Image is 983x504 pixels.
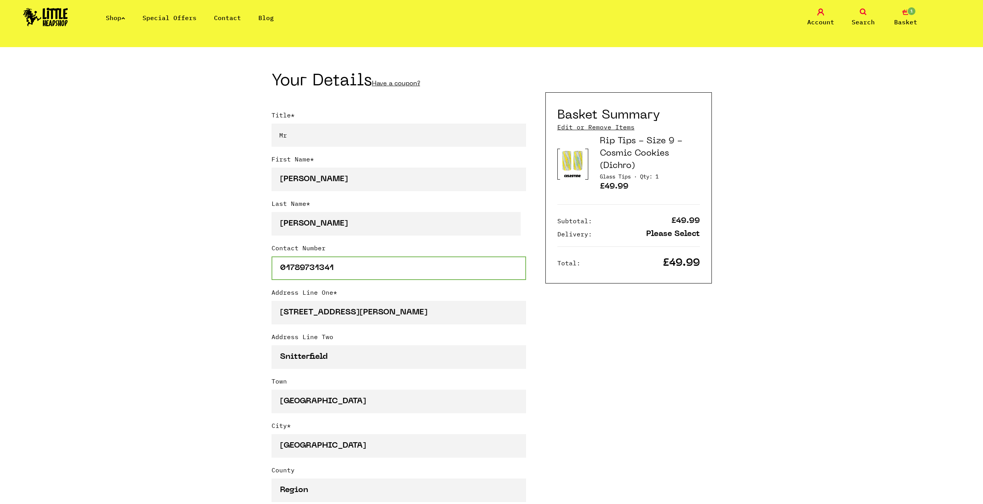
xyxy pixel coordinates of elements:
a: Rip Tips - Size 9 - Cosmic Cookies (Dichro) [600,137,682,170]
h2: Your Details [272,74,526,91]
label: Address Line Two [272,332,526,345]
input: Contact Number [272,256,526,280]
input: Town [272,390,526,413]
input: Last Name [272,212,521,236]
span: Account [807,17,834,27]
span: Quantity [640,173,659,180]
p: Subtotal: [557,216,592,226]
p: Total: [557,258,581,268]
label: Last Name [272,199,526,212]
p: £49.99 [600,183,700,193]
label: City [272,421,526,434]
span: Basket [894,17,917,27]
input: Address Line Two [272,345,526,369]
label: Address Line One [272,288,526,301]
label: Title [272,110,526,124]
img: Product [560,148,585,180]
p: Please Select [646,230,700,238]
p: £49.99 [671,217,700,225]
input: First Name [272,168,526,191]
h2: Basket Summary [557,108,660,123]
input: City [272,434,526,458]
input: County [272,479,526,502]
a: Shop [106,14,125,22]
a: Edit or Remove Items [557,123,635,131]
span: Search [852,17,875,27]
span: 1 [907,7,916,16]
img: Little Head Shop Logo [23,8,68,26]
p: Delivery: [557,229,592,239]
a: 1 Basket [886,8,925,27]
label: Contact Number [272,243,526,256]
label: Town [272,377,526,390]
a: Contact [214,14,241,22]
span: Category [600,173,637,180]
a: Blog [258,14,274,22]
input: Address Line One [272,301,526,324]
p: £49.99 [663,259,700,267]
label: County [272,465,526,479]
label: First Name [272,154,526,168]
a: Search [844,8,883,27]
a: Have a coupon? [372,81,420,87]
a: Special Offers [143,14,197,22]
